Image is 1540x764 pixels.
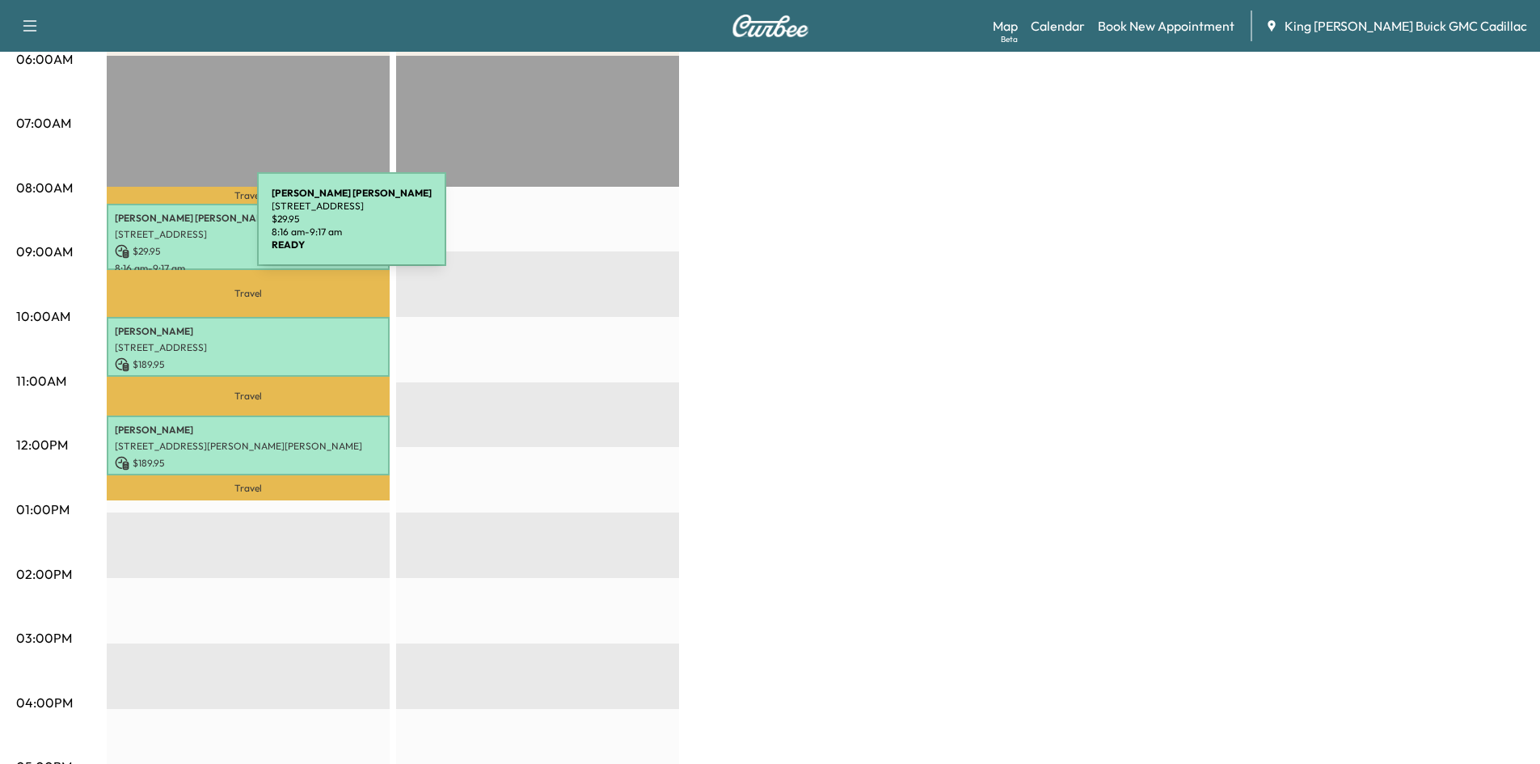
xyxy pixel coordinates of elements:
[107,270,390,317] p: Travel
[107,475,390,500] p: Travel
[1285,16,1527,36] span: King [PERSON_NAME] Buick GMC Cadillac
[272,200,432,213] p: [STREET_ADDRESS]
[16,564,72,584] p: 02:00PM
[272,213,432,226] p: $ 29.95
[16,49,73,69] p: 06:00AM
[16,371,66,390] p: 11:00AM
[732,15,809,37] img: Curbee Logo
[16,500,70,519] p: 01:00PM
[115,424,382,437] p: [PERSON_NAME]
[16,242,73,261] p: 09:00AM
[115,244,382,259] p: $ 29.95
[107,187,390,203] p: Travel
[16,306,70,326] p: 10:00AM
[993,16,1018,36] a: MapBeta
[1001,33,1018,45] div: Beta
[272,226,432,238] p: 8:16 am - 9:17 am
[272,238,305,251] b: READY
[115,212,382,225] p: [PERSON_NAME] [PERSON_NAME]
[115,341,382,354] p: [STREET_ADDRESS]
[115,262,382,275] p: 8:16 am - 9:17 am
[107,377,390,416] p: Travel
[16,693,73,712] p: 04:00PM
[16,435,68,454] p: 12:00PM
[1031,16,1085,36] a: Calendar
[1098,16,1234,36] a: Book New Appointment
[115,228,382,241] p: [STREET_ADDRESS]
[16,113,71,133] p: 07:00AM
[115,375,382,388] p: 10:00 am - 10:55 am
[115,440,382,453] p: [STREET_ADDRESS][PERSON_NAME][PERSON_NAME]
[16,178,73,197] p: 08:00AM
[115,456,382,471] p: $ 189.95
[115,357,382,372] p: $ 189.95
[115,474,382,487] p: 11:31 am - 12:26 pm
[115,325,382,338] p: [PERSON_NAME]
[272,187,432,199] b: [PERSON_NAME] [PERSON_NAME]
[16,628,72,648] p: 03:00PM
